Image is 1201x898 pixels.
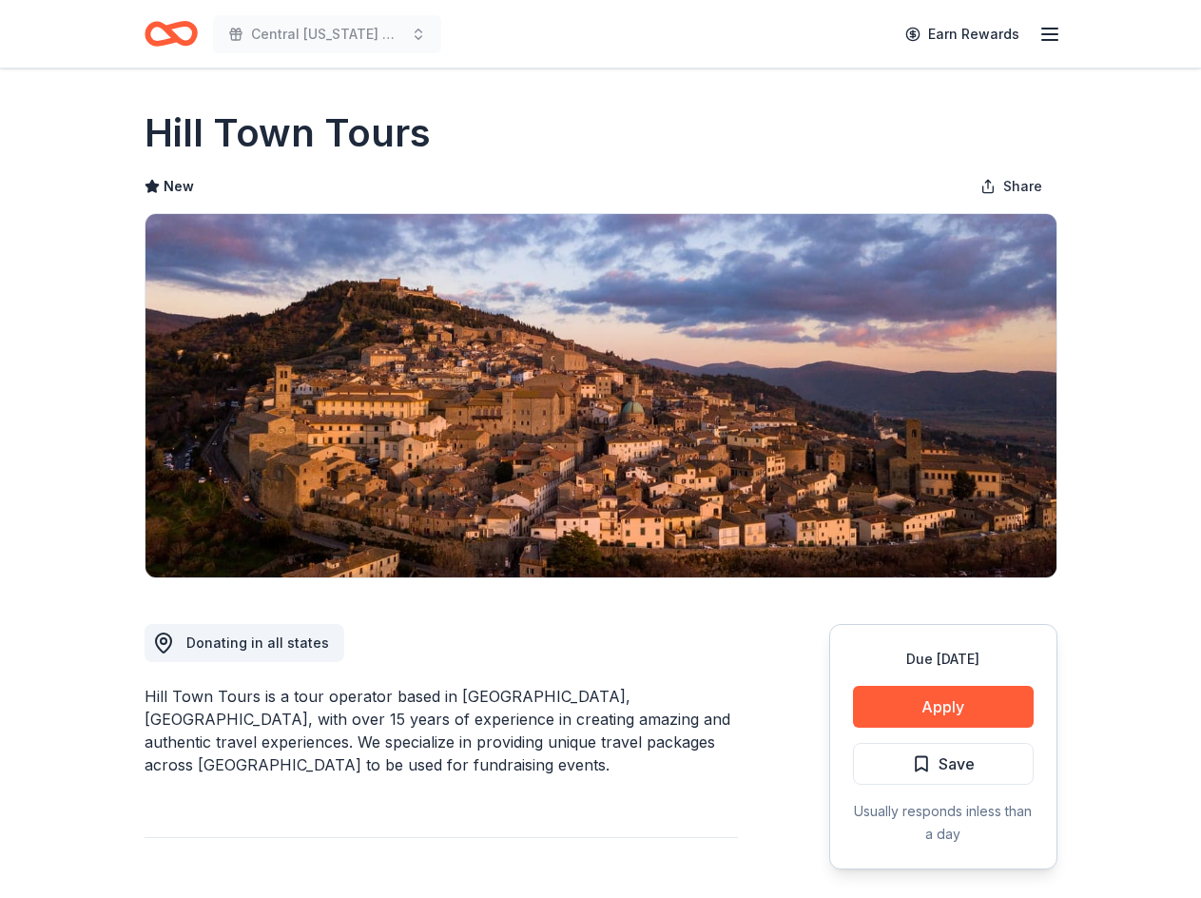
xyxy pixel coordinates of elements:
h1: Hill Town Tours [145,107,431,160]
div: Usually responds in less than a day [853,800,1034,846]
span: Central [US_STATE] Walk for PKD [251,23,403,46]
button: Save [853,743,1034,785]
div: Hill Town Tours is a tour operator based in [GEOGRAPHIC_DATA], [GEOGRAPHIC_DATA], with over 15 ye... [145,685,738,776]
span: Save [939,752,975,776]
span: Share [1003,175,1042,198]
span: Donating in all states [186,634,329,651]
button: Central [US_STATE] Walk for PKD [213,15,441,53]
a: Home [145,11,198,56]
button: Apply [853,686,1034,728]
div: Due [DATE] [853,648,1034,671]
img: Image for Hill Town Tours [145,214,1056,577]
span: New [164,175,194,198]
a: Earn Rewards [894,17,1031,51]
button: Share [965,167,1057,205]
